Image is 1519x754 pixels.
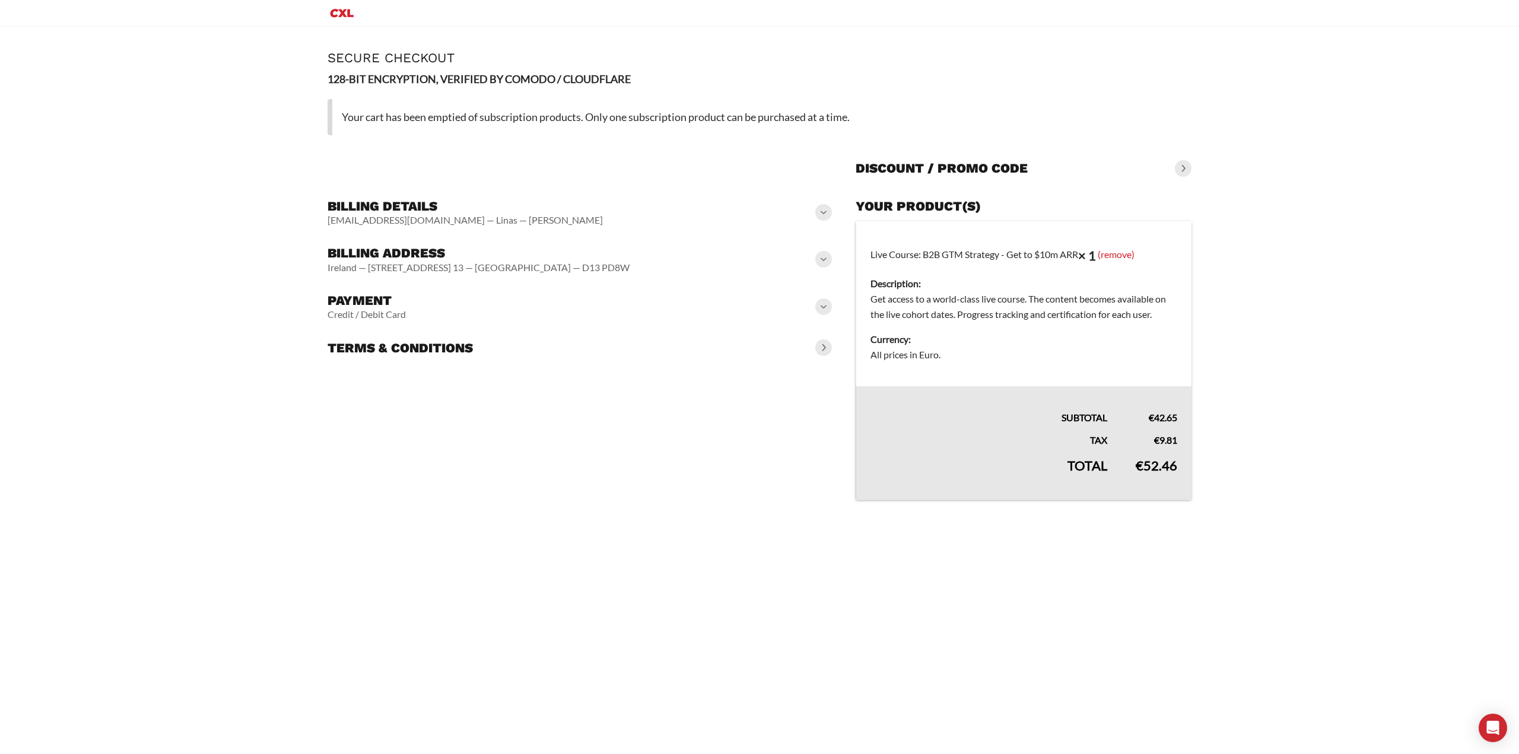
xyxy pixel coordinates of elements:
strong: 128-BIT ENCRYPTION, VERIFIED BY COMODO / CLOUDFLARE [328,72,631,85]
dt: Description: [870,276,1177,291]
div: Open Intercom Messenger [1479,714,1507,742]
vaadin-horizontal-layout: [EMAIL_ADDRESS][DOMAIN_NAME] — Linas — [PERSON_NAME] [328,214,603,226]
dd: All prices in Euro. [870,347,1177,362]
h3: Billing address [328,245,630,262]
h3: Terms & conditions [328,340,473,357]
h1: Secure Checkout [328,50,1191,65]
h3: Discount / promo code [856,160,1028,177]
h3: Payment [328,292,406,309]
bdi: 9.81 [1154,434,1177,446]
span: € [1154,434,1159,446]
h3: Billing details [328,198,603,215]
bdi: 42.65 [1149,412,1177,423]
span: € [1136,457,1143,473]
a: (remove) [1098,249,1135,260]
dd: Get access to a world-class live course. The content becomes available on the live cohort dates. ... [870,291,1177,322]
div: Your cart has been emptied of subscription products. Only one subscription product can be purchas... [328,99,1191,135]
th: Tax [856,425,1121,448]
td: Live Course: B2B GTM Strategy - Get to $10m ARR [856,221,1191,386]
dt: Currency: [870,332,1177,347]
strong: × 1 [1078,247,1096,263]
vaadin-horizontal-layout: Ireland — [STREET_ADDRESS] 13 — [GEOGRAPHIC_DATA] — D13 PD8W [328,262,630,273]
th: Subtotal [856,386,1121,425]
bdi: 52.46 [1136,457,1177,473]
th: Total [856,448,1121,500]
vaadin-horizontal-layout: Credit / Debit Card [328,308,406,320]
span: € [1149,412,1154,423]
